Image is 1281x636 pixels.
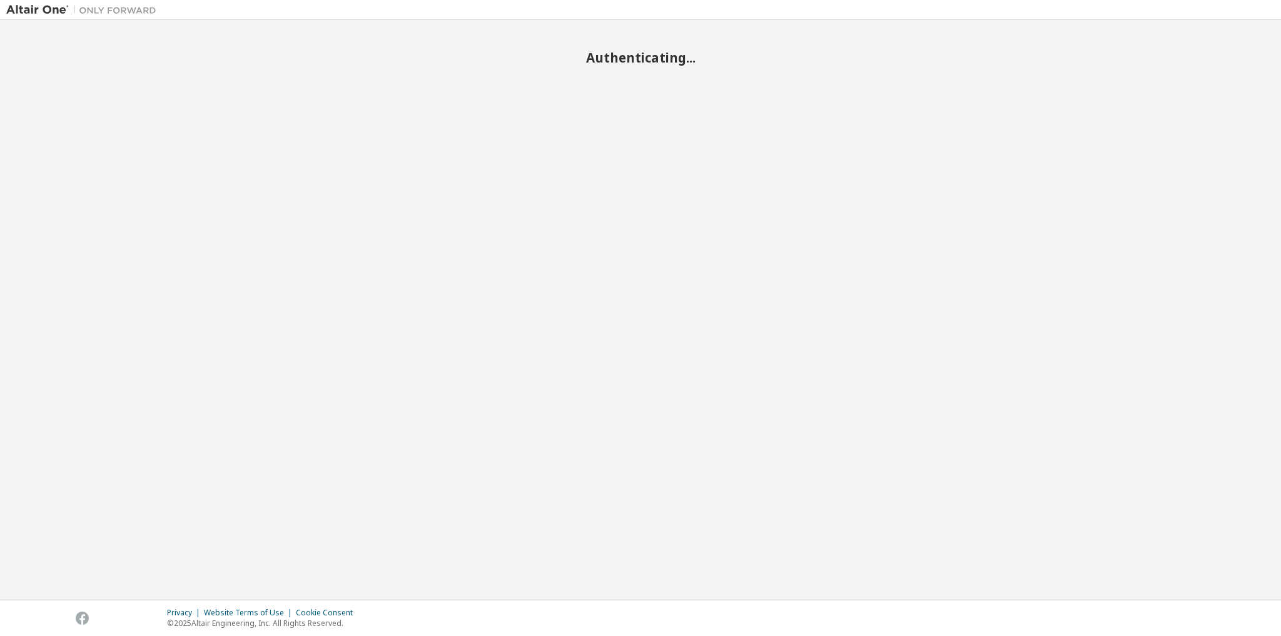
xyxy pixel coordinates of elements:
[204,608,296,618] div: Website Terms of Use
[167,608,204,618] div: Privacy
[167,618,360,628] p: © 2025 Altair Engineering, Inc. All Rights Reserved.
[296,608,360,618] div: Cookie Consent
[6,4,163,16] img: Altair One
[6,49,1275,66] h2: Authenticating...
[76,612,89,625] img: facebook.svg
